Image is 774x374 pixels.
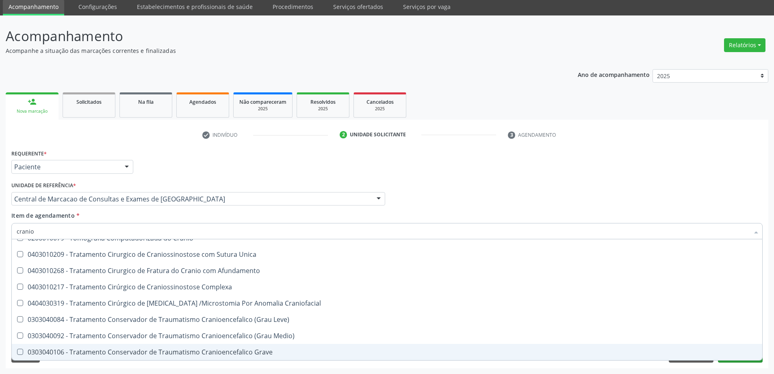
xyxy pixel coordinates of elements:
[17,284,757,290] div: 0403010217 - Tratamento Cirúrgico de Craniossinostose Complexa
[11,179,76,192] label: Unidade de referência
[239,98,286,105] span: Não compareceram
[17,316,757,323] div: 0303040084 - Tratamento Conservador de Traumatismo Cranioencefalico (Grau Leve)
[11,212,75,219] span: Item de agendamento
[366,98,394,105] span: Cancelados
[6,26,540,46] p: Acompanhamento
[303,106,343,112] div: 2025
[28,97,37,106] div: person_add
[11,108,53,114] div: Nova marcação
[76,98,102,105] span: Solicitados
[17,349,757,355] div: 0303040106 - Tratamento Conservador de Traumatismo Cranioencefalico Grave
[17,223,749,239] input: Buscar por procedimentos
[239,106,286,112] div: 2025
[17,300,757,306] div: 0404030319 - Tratamento Cirúrgico de [MEDICAL_DATA] /Microstomia Por Anomalia Craniofacial
[6,46,540,55] p: Acompanhe a situação das marcações correntes e finalizadas
[17,251,757,258] div: 0403010209 - Tratamento Cirurgico de Craniossinostose com Sutura Unica
[360,106,400,112] div: 2025
[724,38,765,52] button: Relatórios
[138,98,154,105] span: Na fila
[11,147,47,160] label: Requerente
[14,163,117,171] span: Paciente
[17,267,757,274] div: 0403010268 - Tratamento Cirurgico de Fratura do Cranio com Afundamento
[14,195,369,203] span: Central de Marcacao de Consultas e Exames de [GEOGRAPHIC_DATA]
[189,98,216,105] span: Agendados
[310,98,336,105] span: Resolvidos
[578,69,650,79] p: Ano de acompanhamento
[17,332,757,339] div: 0303040092 - Tratamento Conservador de Traumatismo Cranioencefalico (Grau Medio)
[340,131,347,138] div: 2
[350,131,406,138] div: Unidade solicitante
